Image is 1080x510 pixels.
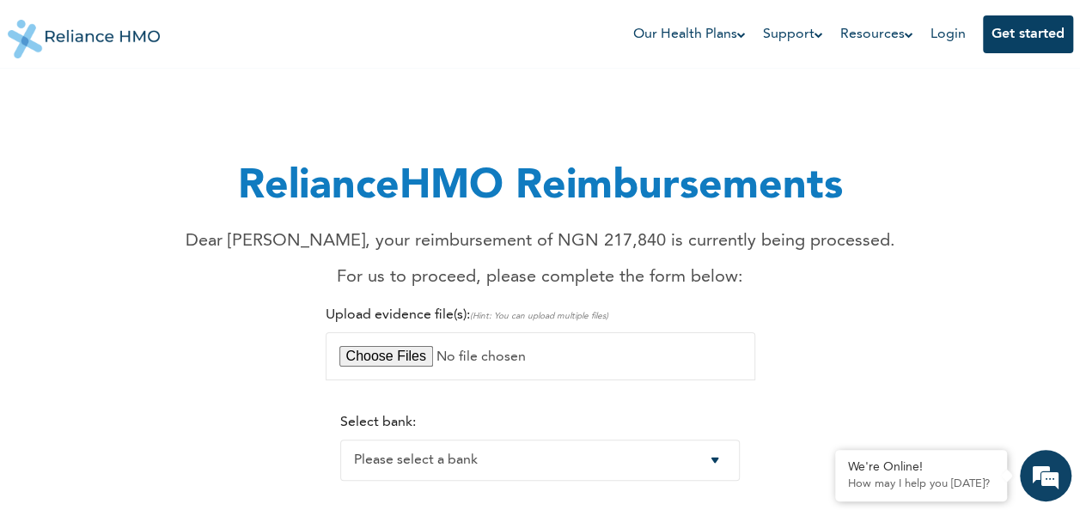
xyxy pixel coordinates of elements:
p: Dear [PERSON_NAME], your reimbursement of NGN 217,840 is currently being processed. [186,228,895,254]
a: Resources [840,24,913,45]
button: Get started [983,15,1073,53]
div: We're Online! [848,460,994,475]
label: Select bank: [340,416,416,429]
p: For us to proceed, please complete the form below: [186,264,895,290]
span: (Hint: You can upload multiple files) [470,312,608,320]
p: How may I help you today? [848,477,994,491]
a: Login [931,27,966,41]
label: Upload evidence file(s): [326,308,608,322]
a: Our Health Plans [633,24,746,45]
h1: RelianceHMO Reimbursements [186,156,895,218]
img: Reliance HMO's Logo [8,7,161,58]
a: Support [763,24,823,45]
